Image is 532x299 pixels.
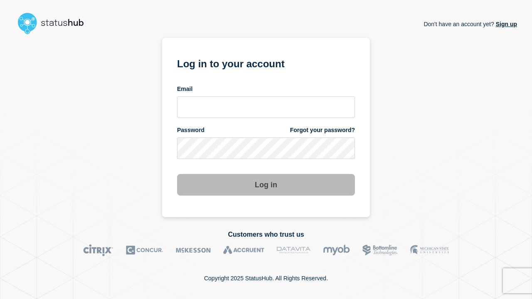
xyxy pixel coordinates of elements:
[290,126,355,134] a: Forgot your password?
[223,244,264,256] img: Accruent logo
[177,55,355,71] h1: Log in to your account
[176,244,211,256] img: McKesson logo
[424,14,517,34] p: Don't have an account yet?
[177,96,355,118] input: email input
[323,244,350,256] img: myob logo
[277,244,310,256] img: DataVita logo
[177,85,192,93] span: Email
[177,126,204,134] span: Password
[362,244,398,256] img: Bottomline logo
[15,10,94,37] img: StatusHub logo
[410,244,449,256] img: MSU logo
[126,244,163,256] img: Concur logo
[15,231,517,238] h2: Customers who trust us
[204,275,328,282] p: Copyright 2025 StatusHub. All Rights Reserved.
[83,244,113,256] img: Citrix logo
[494,21,517,27] a: Sign up
[177,137,355,159] input: password input
[177,174,355,196] button: Log in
